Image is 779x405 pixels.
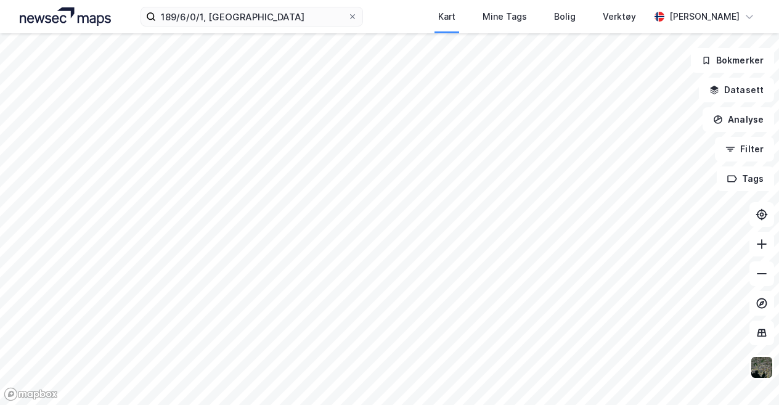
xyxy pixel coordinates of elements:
div: Bolig [554,9,576,24]
button: Datasett [699,78,774,102]
div: Verktøy [603,9,636,24]
div: [PERSON_NAME] [669,9,740,24]
button: Filter [715,137,774,162]
div: Kontrollprogram for chat [717,346,779,405]
button: Tags [717,166,774,191]
button: Bokmerker [691,48,774,73]
iframe: Chat Widget [717,346,779,405]
div: Mine Tags [483,9,527,24]
img: logo.a4113a55bc3d86da70a041830d287a7e.svg [20,7,111,26]
div: Kart [438,9,455,24]
button: Analyse [703,107,774,132]
input: Søk på adresse, matrikkel, gårdeiere, leietakere eller personer [156,7,348,26]
a: Mapbox homepage [4,387,58,401]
